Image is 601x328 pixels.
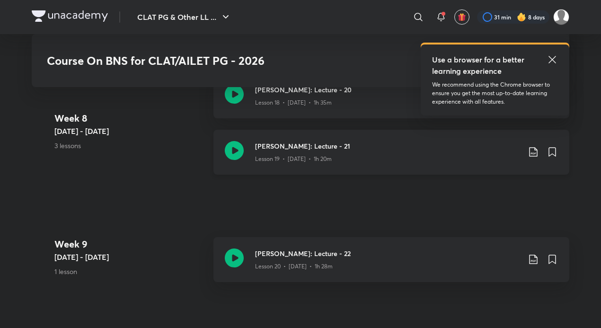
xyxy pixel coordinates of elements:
[432,54,526,77] h5: Use a browser for a better learning experience
[54,251,206,263] h5: [DATE] - [DATE]
[255,155,332,163] p: Lesson 19 • [DATE] • 1h 20m
[32,10,108,24] a: Company Logo
[255,85,520,95] h3: [PERSON_NAME]: Lecture - 20
[255,248,520,258] h3: [PERSON_NAME]: Lecture - 22
[517,12,526,22] img: streak
[255,141,520,151] h3: [PERSON_NAME]: Lecture - 21
[213,130,569,186] a: [PERSON_NAME]: Lecture - 21Lesson 19 • [DATE] • 1h 20m
[54,266,206,276] p: 1 lesson
[54,111,206,125] h4: Week 8
[553,9,569,25] img: Adithyan
[132,8,237,27] button: CLAT PG & Other LL ...
[255,98,332,107] p: Lesson 18 • [DATE] • 1h 35m
[54,141,206,151] p: 3 lessons
[54,125,206,137] h5: [DATE] - [DATE]
[432,80,558,106] p: We recommend using the Chrome browser to ensure you get the most up-to-date learning experience w...
[454,9,469,25] button: avatar
[47,54,417,68] h3: Course On BNS for CLAT/AILET PG - 2026
[458,13,466,21] img: avatar
[54,237,206,251] h4: Week 9
[32,10,108,22] img: Company Logo
[255,262,333,271] p: Lesson 20 • [DATE] • 1h 28m
[213,237,569,293] a: [PERSON_NAME]: Lecture - 22Lesson 20 • [DATE] • 1h 28m
[213,73,569,130] a: [PERSON_NAME]: Lecture - 20Lesson 18 • [DATE] • 1h 35m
